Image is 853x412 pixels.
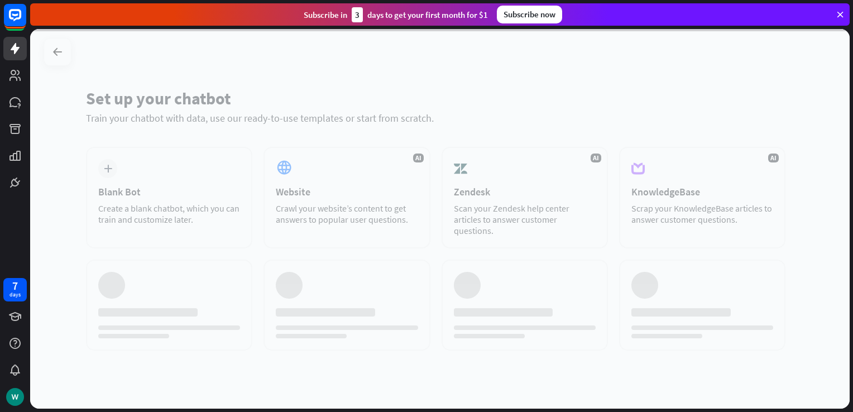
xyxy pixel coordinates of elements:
div: Subscribe now [497,6,562,23]
div: Subscribe in days to get your first month for $1 [304,7,488,22]
div: days [9,291,21,299]
div: 3 [352,7,363,22]
a: 7 days [3,278,27,301]
div: 7 [12,281,18,291]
